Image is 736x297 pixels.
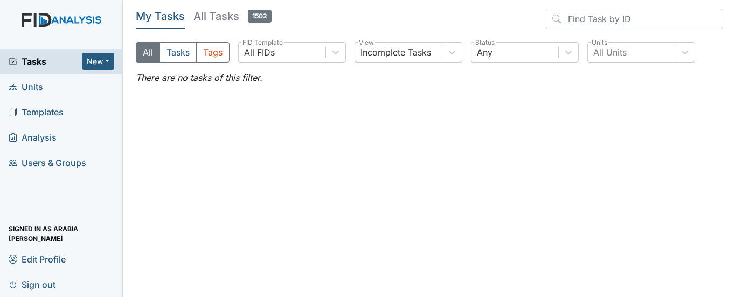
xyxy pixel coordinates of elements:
[9,103,64,120] span: Templates
[360,46,431,59] div: Incomplete Tasks
[136,42,160,63] button: All
[244,46,275,59] div: All FIDs
[9,129,57,146] span: Analysis
[248,10,272,23] span: 1502
[136,72,262,83] em: There are no tasks of this filter.
[9,225,114,242] span: Signed in as Arabia [PERSON_NAME]
[546,9,723,29] input: Find Task by ID
[9,55,82,68] a: Tasks
[159,42,197,63] button: Tasks
[9,78,43,95] span: Units
[193,9,272,24] h5: All Tasks
[9,276,55,293] span: Sign out
[196,42,230,63] button: Tags
[593,46,627,59] div: All Units
[82,53,114,70] button: New
[9,154,86,171] span: Users & Groups
[136,42,230,63] div: Type filter
[477,46,492,59] div: Any
[9,251,66,267] span: Edit Profile
[136,9,185,24] h5: My Tasks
